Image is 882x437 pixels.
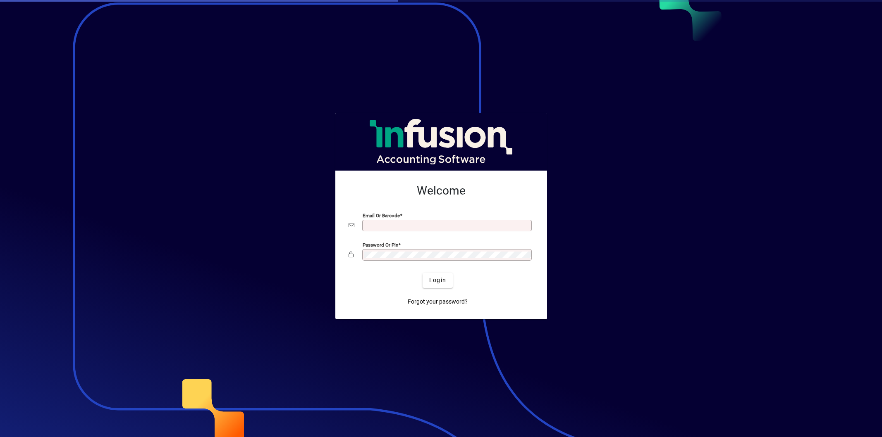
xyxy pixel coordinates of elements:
mat-label: Email or Barcode [363,212,400,218]
button: Login [423,273,453,288]
span: Login [429,276,446,285]
h2: Welcome [349,184,534,198]
mat-label: Password or Pin [363,242,398,247]
a: Forgot your password? [404,294,471,309]
span: Forgot your password? [408,297,468,306]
